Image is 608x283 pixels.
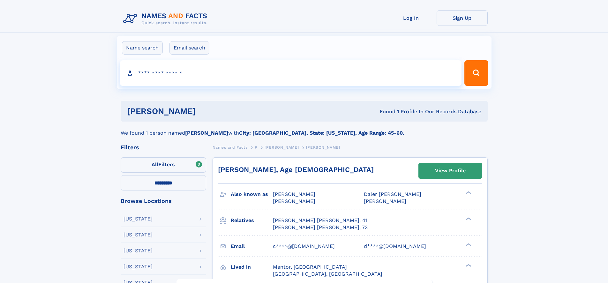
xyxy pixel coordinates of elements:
[364,191,421,197] span: Daler [PERSON_NAME]
[213,143,248,151] a: Names and Facts
[231,215,273,226] h3: Relatives
[273,198,315,204] span: [PERSON_NAME]
[386,10,437,26] a: Log In
[255,145,258,150] span: P
[364,198,406,204] span: [PERSON_NAME]
[255,143,258,151] a: P
[273,271,382,277] span: [GEOGRAPHIC_DATA], [GEOGRAPHIC_DATA]
[419,163,482,178] a: View Profile
[231,241,273,252] h3: Email
[121,157,206,173] label: Filters
[121,145,206,150] div: Filters
[273,224,368,231] a: [PERSON_NAME] [PERSON_NAME], 73
[464,242,472,247] div: ❯
[121,122,488,137] div: We found 1 person named with .
[127,107,288,115] h1: [PERSON_NAME]
[435,163,466,178] div: View Profile
[464,217,472,221] div: ❯
[306,145,340,150] span: [PERSON_NAME]
[239,130,403,136] b: City: [GEOGRAPHIC_DATA], State: [US_STATE], Age Range: 45-60
[124,248,153,253] div: [US_STATE]
[273,191,315,197] span: [PERSON_NAME]
[122,41,163,55] label: Name search
[185,130,228,136] b: [PERSON_NAME]
[464,191,472,195] div: ❯
[265,145,299,150] span: [PERSON_NAME]
[120,60,462,86] input: search input
[124,264,153,269] div: [US_STATE]
[437,10,488,26] a: Sign Up
[124,216,153,221] div: [US_STATE]
[265,143,299,151] a: [PERSON_NAME]
[273,217,367,224] a: [PERSON_NAME] [PERSON_NAME], 41
[231,262,273,272] h3: Lived in
[124,232,153,237] div: [US_STATE]
[288,108,481,115] div: Found 1 Profile In Our Records Database
[231,189,273,200] h3: Also known as
[121,198,206,204] div: Browse Locations
[152,161,158,168] span: All
[273,264,347,270] span: Mentor, [GEOGRAPHIC_DATA]
[464,263,472,267] div: ❯
[169,41,209,55] label: Email search
[218,166,374,174] a: [PERSON_NAME], Age [DEMOGRAPHIC_DATA]
[464,60,488,86] button: Search Button
[121,10,213,27] img: Logo Names and Facts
